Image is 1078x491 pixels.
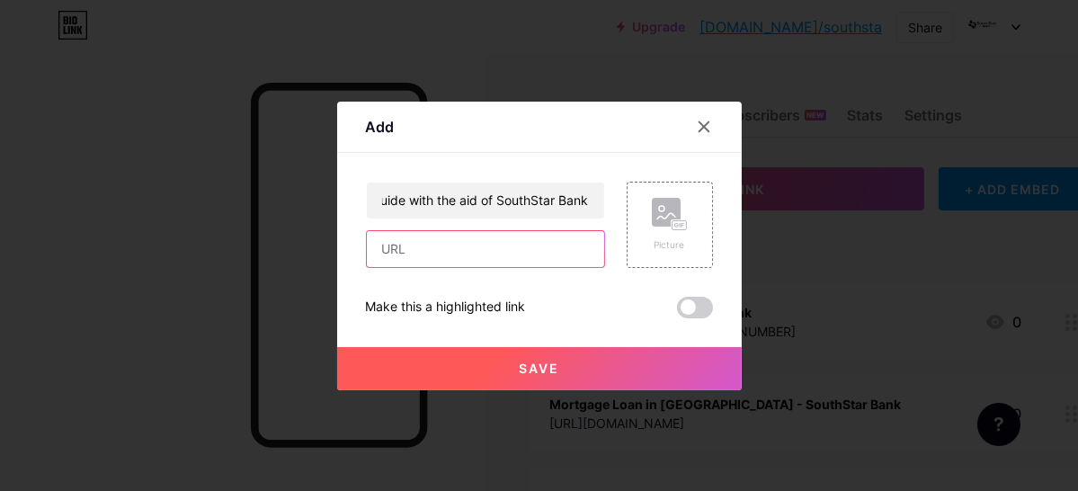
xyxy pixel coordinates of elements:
[519,361,559,376] span: Save
[367,183,604,219] input: Title
[366,297,526,318] div: Make this a highlighted link
[337,347,742,390] button: Save
[366,116,395,138] div: Add
[652,238,688,252] div: Picture
[367,231,604,267] input: URL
